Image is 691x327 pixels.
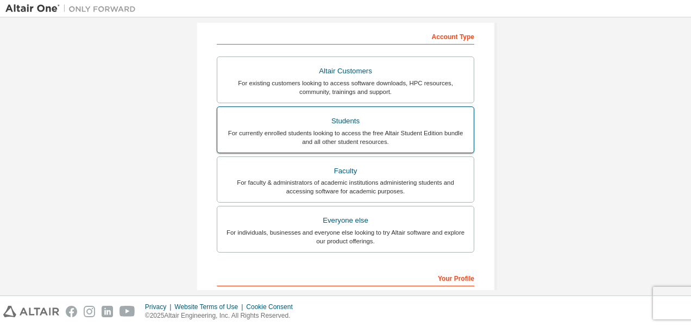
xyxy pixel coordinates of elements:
div: For individuals, businesses and everyone else looking to try Altair software and explore our prod... [224,228,467,246]
div: Faculty [224,163,467,179]
div: Website Terms of Use [174,303,246,311]
div: Your Profile [217,269,474,286]
div: Account Type [217,27,474,45]
div: For faculty & administrators of academic institutions administering students and accessing softwa... [224,178,467,196]
img: instagram.svg [84,306,95,317]
div: For existing customers looking to access software downloads, HPC resources, community, trainings ... [224,79,467,96]
div: Altair Customers [224,64,467,79]
img: linkedin.svg [102,306,113,317]
img: facebook.svg [66,306,77,317]
div: Everyone else [224,213,467,228]
img: youtube.svg [120,306,135,317]
div: For currently enrolled students looking to access the free Altair Student Edition bundle and all ... [224,129,467,146]
p: © 2025 Altair Engineering, Inc. All Rights Reserved. [145,311,299,320]
img: altair_logo.svg [3,306,59,317]
div: Cookie Consent [246,303,299,311]
img: Altair One [5,3,141,14]
div: Privacy [145,303,174,311]
div: Students [224,114,467,129]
